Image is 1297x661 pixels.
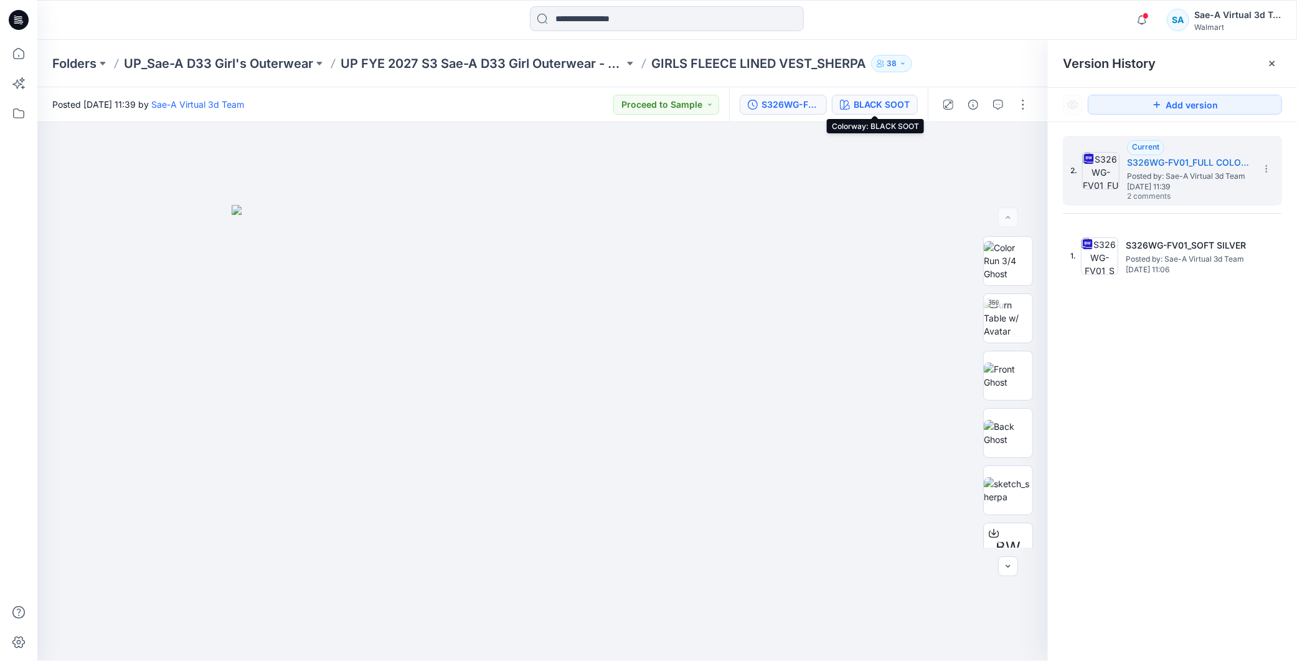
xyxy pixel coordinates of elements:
[1081,237,1118,275] img: S326WG-FV01_SOFT SILVER
[651,55,866,72] p: GIRLS FLEECE LINED VEST_SHERPA
[984,241,1032,280] img: Color Run 3/4 Ghost
[1167,9,1189,31] div: SA
[124,55,313,72] a: UP_Sae-A D33 Girl's Outerwear
[996,536,1021,559] span: BW
[832,95,918,115] button: BLACK SOOT
[1063,56,1156,71] span: Version History
[52,55,97,72] a: Folders
[984,420,1032,446] img: Back Ghost
[1063,95,1083,115] button: Show Hidden Versions
[1127,155,1252,170] h5: S326WG-FV01_FULL COLORWAYS
[1082,152,1120,189] img: S326WG-FV01_FULL COLORWAYS
[1194,22,1281,32] div: Walmart
[984,363,1032,389] img: Front Ghost
[1127,192,1214,202] span: 2 comments
[963,95,983,115] button: Details
[1088,95,1282,115] button: Add version
[854,98,910,112] div: BLACK SOOT
[762,98,819,112] div: S326WG-FV01_FULL COLORWAYS
[1194,7,1281,22] div: Sae-A Virtual 3d Team
[984,477,1032,503] img: sketch_sherpa
[1070,165,1077,176] span: 2.
[1126,253,1250,265] span: Posted by: Sae-A Virtual 3d Team
[1127,170,1252,183] span: Posted by: Sae-A Virtual 3d Team
[1127,183,1252,191] span: [DATE] 11:39
[984,298,1032,338] img: Turn Table w/ Avatar
[52,98,244,111] span: Posted [DATE] 11:39 by
[341,55,624,72] a: UP FYE 2027 S3 Sae-A D33 Girl Outerwear - OZARK TRAIL
[1267,59,1277,69] button: Close
[1070,250,1076,262] span: 1.
[887,57,897,70] p: 38
[1126,265,1250,274] span: [DATE] 11:06
[740,95,827,115] button: S326WG-FV01_FULL COLORWAYS
[151,99,244,110] a: Sae-A Virtual 3d Team
[1126,238,1250,253] h5: S326WG-FV01_SOFT SILVER
[1132,142,1159,151] span: Current
[871,55,912,72] button: 38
